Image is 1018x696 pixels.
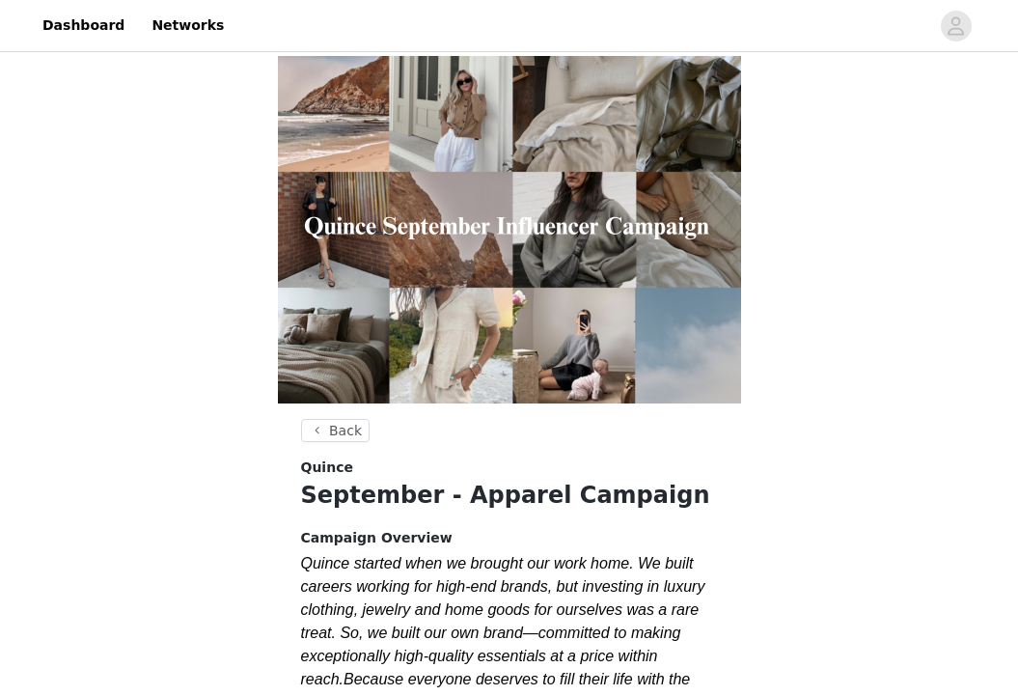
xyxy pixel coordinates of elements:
h1: September - Apparel Campaign [301,478,718,513]
em: Quince started when we brought our work home. We built careers working for high-end brands, but i... [301,555,705,687]
img: campaign image [278,56,741,404]
h4: Campaign Overview [301,528,718,548]
a: Networks [140,4,235,47]
div: avatar [947,11,965,42]
button: Back [301,419,371,442]
span: Quince [301,458,353,478]
a: Dashboard [31,4,136,47]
